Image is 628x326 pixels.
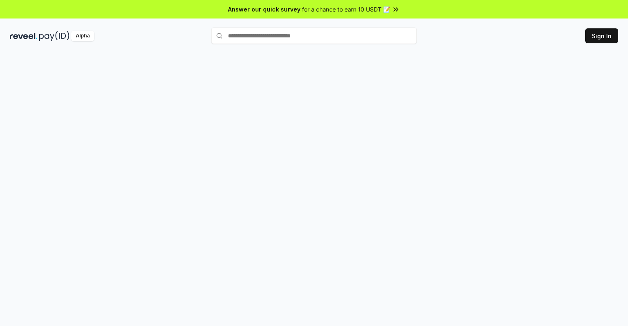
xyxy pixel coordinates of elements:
[228,5,300,14] span: Answer our quick survey
[585,28,618,43] button: Sign In
[71,31,94,41] div: Alpha
[302,5,390,14] span: for a chance to earn 10 USDT 📝
[10,31,37,41] img: reveel_dark
[39,31,70,41] img: pay_id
